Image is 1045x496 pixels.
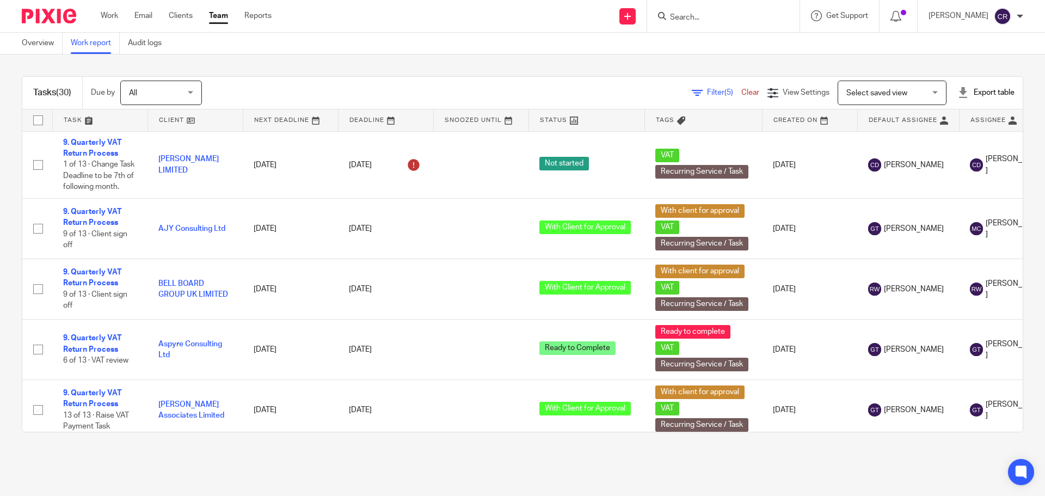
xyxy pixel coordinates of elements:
a: Clients [169,10,193,21]
span: Recurring Service / Task [655,237,748,250]
td: [DATE] [243,379,338,440]
img: svg%3E [970,158,983,172]
a: BELL BOARD GROUP UK LIMITED [158,280,228,298]
span: [PERSON_NAME] [986,278,1043,301]
h1: Tasks [33,87,71,99]
span: With client for approval [655,265,745,278]
div: [DATE] [349,405,422,415]
span: [PERSON_NAME] [884,344,944,355]
span: VAT [655,402,679,415]
a: Audit logs [128,33,170,54]
span: Recurring Service / Task [655,418,748,432]
img: svg%3E [970,222,983,235]
span: With client for approval [655,204,745,218]
a: Clear [741,89,759,96]
span: [PERSON_NAME] [884,284,944,295]
a: [PERSON_NAME] LIMITED [158,155,219,174]
img: Pixie [22,9,76,23]
a: Email [134,10,152,21]
span: (30) [56,88,71,97]
span: VAT [655,221,679,234]
span: VAT [655,149,679,162]
td: [DATE] [762,259,857,319]
td: [DATE] [243,319,338,379]
span: Tags [656,117,674,123]
td: [DATE] [762,379,857,440]
span: VAT [655,281,679,295]
a: 9. Quarterly VAT Return Process [63,208,122,226]
a: Work report [71,33,120,54]
a: [PERSON_NAME] Associates Limited [158,401,224,419]
span: [PERSON_NAME] [986,154,1043,176]
span: Recurring Service / Task [655,297,748,311]
a: Overview [22,33,63,54]
span: With client for approval [655,385,745,399]
span: With Client for Approval [539,281,631,295]
span: Recurring Service / Task [655,165,748,179]
span: 9 of 13 · Client sign off [63,230,127,249]
span: With Client for Approval [539,402,631,415]
img: svg%3E [970,403,983,417]
img: svg%3E [994,8,1011,25]
div: [DATE] [349,284,422,295]
span: (5) [724,89,733,96]
td: [DATE] [243,131,338,198]
span: [PERSON_NAME] [884,160,944,170]
span: Ready to Complete [539,341,616,355]
span: Get Support [826,12,868,20]
img: svg%3E [868,343,881,356]
p: Due by [91,87,115,98]
span: 6 of 13 · VAT review [63,357,128,364]
span: [PERSON_NAME] [986,339,1043,361]
span: With Client for Approval [539,221,631,234]
img: svg%3E [970,343,983,356]
a: 9. Quarterly VAT Return Process [63,268,122,287]
img: svg%3E [868,283,881,296]
span: 13 of 13 · Raise VAT Payment Task [63,412,129,431]
span: 1 of 13 · Change Task Deadline to be 7th of following month. [63,161,134,191]
span: 9 of 13 · Client sign off [63,291,127,310]
td: [DATE] [243,198,338,259]
a: Team [209,10,228,21]
div: [DATE] [349,344,422,355]
span: View Settings [783,89,829,96]
img: svg%3E [868,158,881,172]
p: [PERSON_NAME] [929,10,988,21]
td: [DATE] [762,198,857,259]
a: AJY Consulting Ltd [158,225,225,232]
div: [DATE] [349,156,422,174]
span: [PERSON_NAME] [986,218,1043,240]
span: Ready to complete [655,325,730,339]
a: 9. Quarterly VAT Return Process [63,389,122,408]
span: Select saved view [846,89,907,97]
div: [DATE] [349,223,422,234]
span: Filter [707,89,741,96]
a: Work [101,10,118,21]
span: [PERSON_NAME] [884,405,944,415]
td: [DATE] [762,131,857,198]
td: [DATE] [243,259,338,319]
div: Export table [957,87,1015,98]
input: Search [669,13,767,23]
a: Aspyre Consulting Ltd [158,340,222,359]
img: svg%3E [970,283,983,296]
span: [PERSON_NAME] [884,223,944,234]
a: 9. Quarterly VAT Return Process [63,139,122,157]
span: Recurring Service / Task [655,358,748,371]
a: Reports [244,10,272,21]
a: 9. Quarterly VAT Return Process [63,334,122,353]
span: VAT [655,341,679,355]
span: Not started [539,157,589,170]
span: [PERSON_NAME] [986,399,1043,421]
span: All [129,89,137,97]
td: [DATE] [762,319,857,379]
img: svg%3E [868,403,881,417]
img: svg%3E [868,222,881,235]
